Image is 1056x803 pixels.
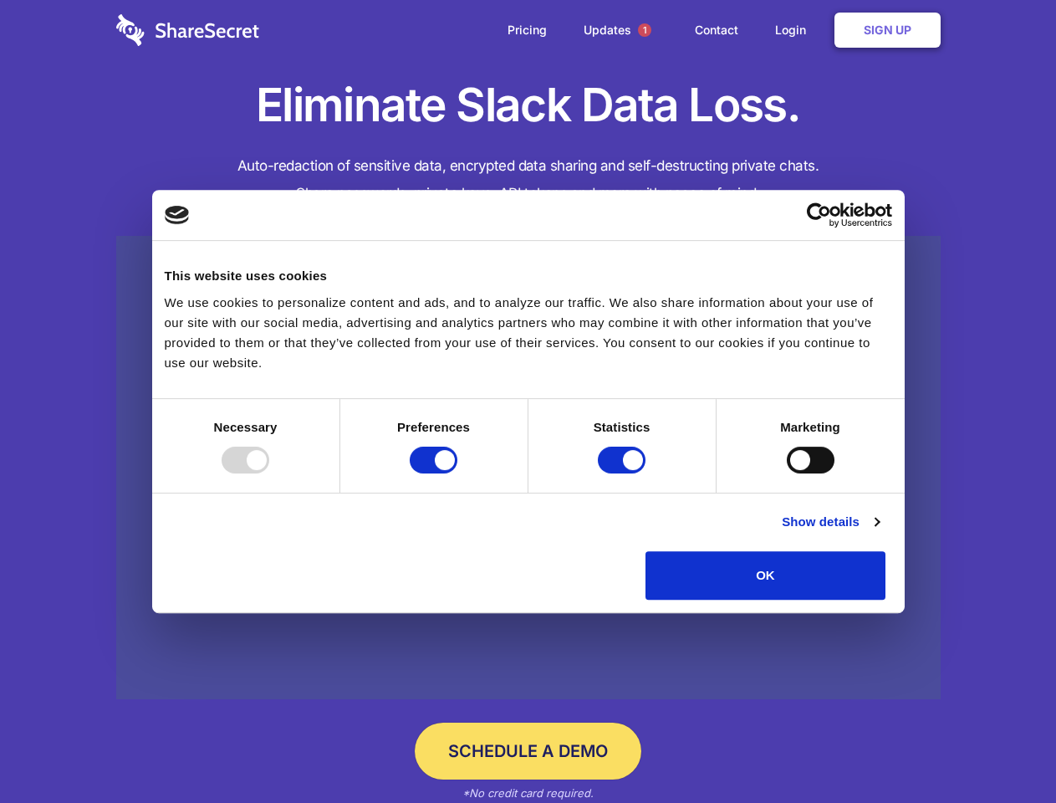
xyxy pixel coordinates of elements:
a: Login [758,4,831,56]
span: 1 [638,23,651,37]
h1: Eliminate Slack Data Loss. [116,75,941,136]
strong: Necessary [214,420,278,434]
img: logo [165,206,190,224]
div: This website uses cookies [165,266,892,286]
strong: Preferences [397,420,470,434]
button: OK [645,551,885,600]
a: Wistia video thumbnail [116,236,941,700]
em: *No credit card required. [462,786,594,800]
a: Show details [782,512,879,532]
a: Usercentrics Cookiebot - opens in a new window [746,202,892,228]
a: Schedule a Demo [415,723,641,780]
img: logo-wordmark-white-trans-d4663122ce5f474addd5e946df7df03e33cb6a1c49d2221995e7729f52c070b2.svg [116,14,259,46]
strong: Statistics [594,420,650,434]
h4: Auto-redaction of sensitive data, encrypted data sharing and self-destructing private chats. Shar... [116,152,941,207]
strong: Marketing [780,420,840,434]
div: We use cookies to personalize content and ads, and to analyze our traffic. We also share informat... [165,293,892,373]
a: Contact [678,4,755,56]
a: Pricing [491,4,564,56]
a: Sign Up [834,13,941,48]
